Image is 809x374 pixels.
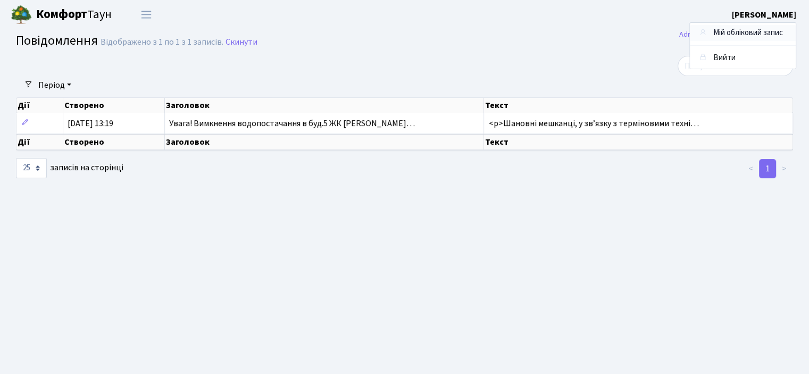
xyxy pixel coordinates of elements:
[165,134,484,150] th: Заголовок
[16,98,63,113] th: Дії
[732,9,796,21] a: [PERSON_NAME]
[169,118,415,129] span: Увага! Вимкнення водопостачання в буд.5 ЖК [PERSON_NAME]…
[63,134,165,150] th: Створено
[759,159,776,178] a: 1
[16,158,47,178] select: записів на сторінці
[36,6,87,23] b: Комфорт
[63,98,165,113] th: Створено
[690,50,796,67] a: Вийти
[165,98,484,113] th: Заголовок
[488,118,698,129] span: <p>Шановні мешканці, у звʼязку з терміновими техні…
[226,37,257,47] a: Скинути
[679,29,699,40] a: Admin
[36,6,112,24] span: Таун
[484,134,793,150] th: Текст
[690,25,796,41] a: Мій обліковий запис
[16,134,63,150] th: Дії
[678,56,793,76] input: Пошук...
[101,37,223,47] div: Відображено з 1 по 1 з 1 записів.
[34,76,76,94] a: Період
[68,118,113,129] span: [DATE] 13:19
[484,98,793,113] th: Текст
[133,6,160,23] button: Переключити навігацію
[11,4,32,26] img: logo.png
[663,23,809,46] nav: breadcrumb
[16,158,123,178] label: записів на сторінці
[16,31,98,50] span: Повідомлення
